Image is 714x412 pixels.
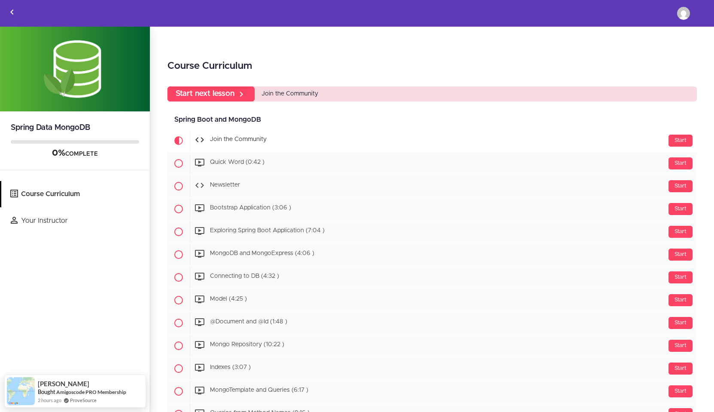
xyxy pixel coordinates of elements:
[210,319,287,325] span: @Document and @Id (1:48 )
[167,59,697,74] h2: Course Curriculum
[668,180,693,192] div: Start
[668,340,693,352] div: Start
[210,228,325,234] span: Exploring Spring Boot Application (7:04 )
[668,226,693,238] div: Start
[38,388,55,395] span: Bought
[677,7,690,20] img: harirajan.a@gmail.com
[210,342,284,348] span: Mongo Repository (10:22 )
[668,135,693,147] div: Start
[167,129,190,152] span: Current item
[167,175,697,197] a: Start Newsletter
[7,7,17,17] svg: Back to courses
[167,312,697,334] a: Start @Document and @Id (1:48 )
[38,380,89,387] span: [PERSON_NAME]
[70,397,97,404] a: ProveSource
[7,377,35,405] img: provesource social proof notification image
[668,294,693,306] div: Start
[210,160,264,166] span: Quick Word (0:42 )
[167,152,697,175] a: Start Quick Word (0:42 )
[167,86,255,101] a: Start next lesson
[668,317,693,329] div: Start
[261,91,318,97] span: Join the Community
[52,149,65,157] span: 0%
[668,157,693,169] div: Start
[167,110,697,129] div: Spring Boot and MongoDB
[210,274,279,280] span: Connecting to DB (4:32 )
[167,357,697,380] a: Start Indexes (3:07 )
[210,387,308,394] span: MongoTemplate and Queries (6:17 )
[167,243,697,266] a: Start MongoDB and MongoExpress (4:06 )
[167,266,697,289] a: Start Connecting to DB (4:32 )
[210,296,247,302] span: Model (4:25 )
[11,148,139,159] div: COMPLETE
[167,335,697,357] a: Start Mongo Repository (10:22 )
[668,271,693,283] div: Start
[210,205,291,211] span: Bootstrap Application (3:06 )
[668,203,693,215] div: Start
[668,385,693,397] div: Start
[0,0,24,26] a: Back to courses
[210,251,314,257] span: MongoDB and MongoExpress (4:06 )
[668,363,693,375] div: Start
[1,208,150,234] a: Your Instructor
[167,129,697,152] a: Current item Start Join the Community
[1,181,150,207] a: Course Curriculum
[668,249,693,261] div: Start
[167,221,697,243] a: Start Exploring Spring Boot Application (7:04 )
[210,365,251,371] span: Indexes (3:07 )
[210,137,267,143] span: Join the Community
[167,289,697,311] a: Start Model (4:25 )
[210,182,240,188] span: Newsletter
[56,389,126,395] a: Amigoscode PRO Membership
[38,397,61,404] span: 2 hours ago
[167,380,697,403] a: Start MongoTemplate and Queries (6:17 )
[167,198,697,220] a: Start Bootstrap Application (3:06 )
